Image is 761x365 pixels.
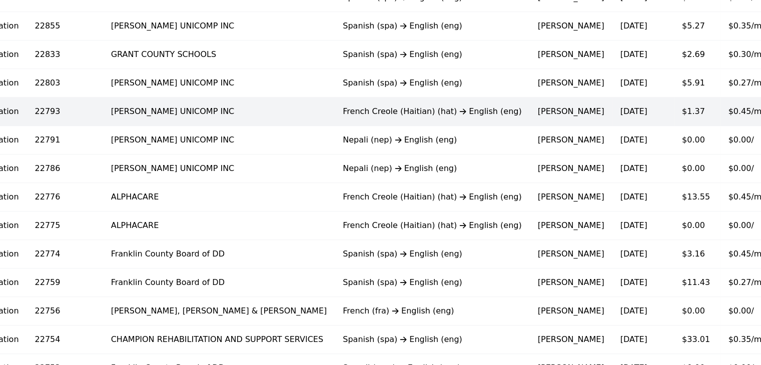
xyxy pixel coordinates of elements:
td: [PERSON_NAME] [530,69,612,97]
td: $0.00 [674,154,720,183]
td: $2.69 [674,40,720,69]
td: $5.91 [674,69,720,97]
div: Nepali (nep) English (eng) [343,162,521,174]
td: $1.37 [674,97,720,126]
time: [DATE] [620,135,647,144]
div: Nepali (nep) English (eng) [343,134,521,146]
td: 22803 [27,69,103,97]
time: [DATE] [620,49,647,59]
time: [DATE] [620,163,647,173]
td: 22754 [27,325,103,354]
time: [DATE] [620,249,647,258]
div: Spanish (spa) English (eng) [343,333,521,345]
td: $5.27 [674,12,720,40]
td: Franklin County Board of DD [103,268,335,297]
td: [PERSON_NAME] [530,325,612,354]
time: [DATE] [620,106,647,116]
span: $0.00/ [728,306,753,315]
td: $11.43 [674,268,720,297]
span: $0.00/ [728,163,753,173]
span: $0.00/ [728,135,753,144]
div: Spanish (spa) English (eng) [343,48,521,60]
time: [DATE] [620,78,647,87]
td: $3.16 [674,240,720,268]
span: $0.00/ [728,220,753,230]
td: 22776 [27,183,103,211]
td: 22855 [27,12,103,40]
div: Spanish (spa) English (eng) [343,248,521,260]
td: [PERSON_NAME] [530,211,612,240]
td: 22833 [27,40,103,69]
td: $0.00 [674,126,720,154]
td: [PERSON_NAME] UNICOMP INC [103,126,335,154]
td: [PERSON_NAME] [530,12,612,40]
td: 22793 [27,97,103,126]
td: ALPHACARE [103,183,335,211]
td: [PERSON_NAME] UNICOMP INC [103,12,335,40]
td: 22759 [27,268,103,297]
td: [PERSON_NAME] [530,154,612,183]
td: 22774 [27,240,103,268]
div: French Creole (Haitian) (hat) English (eng) [343,219,521,231]
div: French Creole (Haitian) (hat) English (eng) [343,191,521,203]
time: [DATE] [620,334,647,344]
div: Spanish (spa) English (eng) [343,77,521,89]
td: [PERSON_NAME] [530,40,612,69]
td: [PERSON_NAME] UNICOMP INC [103,97,335,126]
td: 22756 [27,297,103,325]
td: Franklin County Board of DD [103,240,335,268]
td: [PERSON_NAME] [530,126,612,154]
td: $33.01 [674,325,720,354]
time: [DATE] [620,220,647,230]
time: [DATE] [620,21,647,30]
td: ALPHACARE [103,211,335,240]
div: French Creole (Haitian) (hat) English (eng) [343,105,521,117]
div: Spanish (spa) English (eng) [343,20,521,32]
td: 22791 [27,126,103,154]
div: French (fra) English (eng) [343,305,521,317]
div: Spanish (spa) English (eng) [343,276,521,288]
time: [DATE] [620,192,647,201]
td: [PERSON_NAME] [530,240,612,268]
td: [PERSON_NAME] [530,297,612,325]
td: 22775 [27,211,103,240]
td: [PERSON_NAME] UNICOMP INC [103,154,335,183]
td: [PERSON_NAME] [530,97,612,126]
td: CHAMPION REHABILITATION AND SUPPORT SERVICES [103,325,335,354]
td: $0.00 [674,297,720,325]
td: [PERSON_NAME] [530,268,612,297]
td: $13.55 [674,183,720,211]
td: GRANT COUNTY SCHOOLS [103,40,335,69]
td: 22786 [27,154,103,183]
time: [DATE] [620,306,647,315]
td: $0.00 [674,211,720,240]
td: [PERSON_NAME] UNICOMP INC [103,69,335,97]
td: [PERSON_NAME] [530,183,612,211]
td: [PERSON_NAME], [PERSON_NAME] & [PERSON_NAME] [103,297,335,325]
time: [DATE] [620,277,647,287]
